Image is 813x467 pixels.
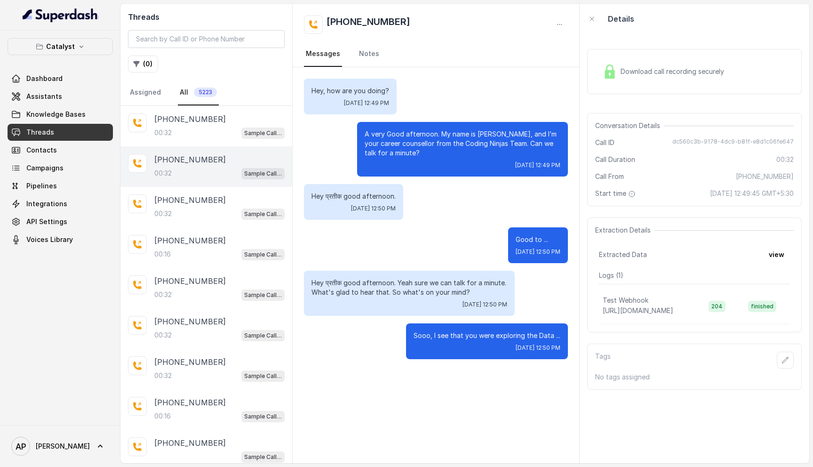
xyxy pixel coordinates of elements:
span: Call From [595,172,624,181]
p: 00:32 [154,330,172,340]
a: Messages [304,41,342,67]
a: All5223 [178,80,219,105]
p: [PHONE_NUMBER] [154,356,226,368]
p: Sooo, I see that you were exploring the Data ... [414,331,560,340]
p: [PHONE_NUMBER] [154,437,226,449]
span: Assistants [26,92,62,101]
p: Sample Call Assistant [244,331,282,340]
p: Hey प्रतीक good afternoon. Yeah sure we can talk for a minute. What's glad to hear that. So what'... [311,278,507,297]
p: Sample Call Assistant [244,209,282,219]
p: No tags assigned [595,372,794,382]
p: Sample Call Assistant [244,169,282,178]
span: [PHONE_NUMBER] [736,172,794,181]
p: [PHONE_NUMBER] [154,113,226,125]
span: Start time [595,189,638,198]
p: [PHONE_NUMBER] [154,154,226,165]
p: Hey प्रतीक good afternoon. [311,192,396,201]
p: [PHONE_NUMBER] [154,316,226,327]
span: Conversation Details [595,121,664,130]
span: [URL][DOMAIN_NAME] [603,306,673,314]
span: Integrations [26,199,67,209]
span: dc560c3b-9178-4dc9-b81f-e8d1c06fe647 [672,138,794,147]
p: Catalyst [46,41,75,52]
a: Threads [8,124,113,141]
p: Tags [595,352,611,369]
a: Dashboard [8,70,113,87]
h2: Threads [128,11,285,23]
p: Sample Call Assistant [244,290,282,300]
span: finished [748,301,776,312]
span: Call ID [595,138,614,147]
p: [PHONE_NUMBER] [154,194,226,206]
p: Sample Call Assistant [244,250,282,259]
span: [DATE] 12:50 PM [516,248,560,256]
p: Test Webhook [603,296,648,305]
button: (0) [128,56,158,72]
a: Contacts [8,142,113,159]
input: Search by Call ID or Phone Number [128,30,285,48]
p: 00:32 [154,290,172,299]
span: Voices Library [26,235,73,244]
span: Contacts [26,145,57,155]
p: [PHONE_NUMBER] [154,235,226,246]
a: Notes [357,41,381,67]
span: Extraction Details [595,225,654,235]
nav: Tabs [304,41,568,67]
nav: Tabs [128,80,285,105]
p: [PHONE_NUMBER] [154,275,226,287]
a: Pipelines [8,177,113,194]
span: Download call recording securely [621,67,728,76]
p: Hey, how are you doing? [311,86,389,96]
span: Pipelines [26,181,57,191]
button: Catalyst [8,38,113,55]
p: [PHONE_NUMBER] [154,397,226,408]
a: [PERSON_NAME] [8,433,113,459]
span: 204 [709,301,725,312]
span: Call Duration [595,155,635,164]
p: A very Good afternoon. My name is [PERSON_NAME], and I’m your career counsellor from the Coding N... [365,129,560,158]
span: [DATE] 12:50 PM [462,301,507,308]
span: 5223 [194,88,217,97]
p: 00:32 [154,371,172,380]
a: Assigned [128,80,163,105]
button: view [763,246,790,263]
p: 00:16 [154,411,171,421]
p: Good to ... [516,235,560,244]
span: [DATE] 12:49:45 GMT+5:30 [710,189,794,198]
h2: [PHONE_NUMBER] [327,15,410,34]
span: [DATE] 12:49 PM [344,99,389,107]
a: Voices Library [8,231,113,248]
span: [DATE] 12:50 PM [351,205,396,212]
span: [PERSON_NAME] [36,442,90,451]
p: Sample Call Assistant [244,129,282,138]
span: [DATE] 12:50 PM [516,344,560,352]
a: Integrations [8,195,113,212]
span: Threads [26,128,54,137]
span: 00:32 [776,155,794,164]
span: Extracted Data [599,250,647,259]
span: [DATE] 12:49 PM [515,161,560,169]
span: Dashboard [26,74,63,83]
p: Details [608,13,634,24]
span: Campaigns [26,163,64,173]
p: Sample Call Assistant [244,452,282,462]
span: Knowledge Bases [26,110,86,119]
span: API Settings [26,217,67,226]
p: 00:16 [154,250,171,259]
p: 00:32 [154,209,172,218]
p: Sample Call Assistant [244,412,282,421]
p: Logs ( 1 ) [599,271,790,280]
img: Lock Icon [603,64,617,79]
p: 00:32 [154,128,172,137]
text: AP [16,442,26,451]
a: API Settings [8,213,113,230]
p: Sample Call Assistant [244,371,282,381]
a: Knowledge Bases [8,106,113,123]
a: Assistants [8,88,113,105]
a: Campaigns [8,160,113,177]
p: 00:32 [154,169,172,178]
img: light.svg [23,8,98,23]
